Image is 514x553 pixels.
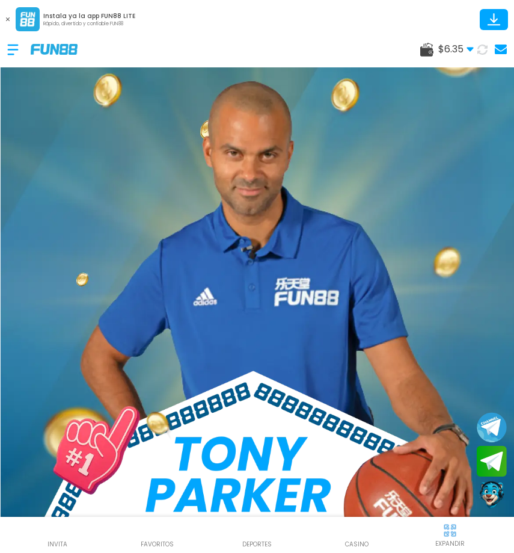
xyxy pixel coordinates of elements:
[31,44,78,54] img: Company Logo
[435,539,465,548] p: EXPANDIR
[345,540,369,549] p: Casino
[477,446,507,477] button: Join telegram
[207,522,307,549] a: Deportes
[438,42,474,57] span: $ 6.35
[7,522,107,549] a: INVITA
[242,540,272,549] p: Deportes
[307,522,407,549] a: Casino
[47,540,67,549] p: INVITA
[477,412,507,443] button: Join telegram channel
[442,523,457,538] img: hide
[43,20,135,28] p: Rápido, divertido y confiable FUN88
[107,522,207,549] a: favoritos
[16,7,40,31] img: App Logo
[43,11,135,20] p: Instala ya la app FUN88 LITE
[477,480,507,511] button: Contact customer service
[141,540,174,549] p: favoritos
